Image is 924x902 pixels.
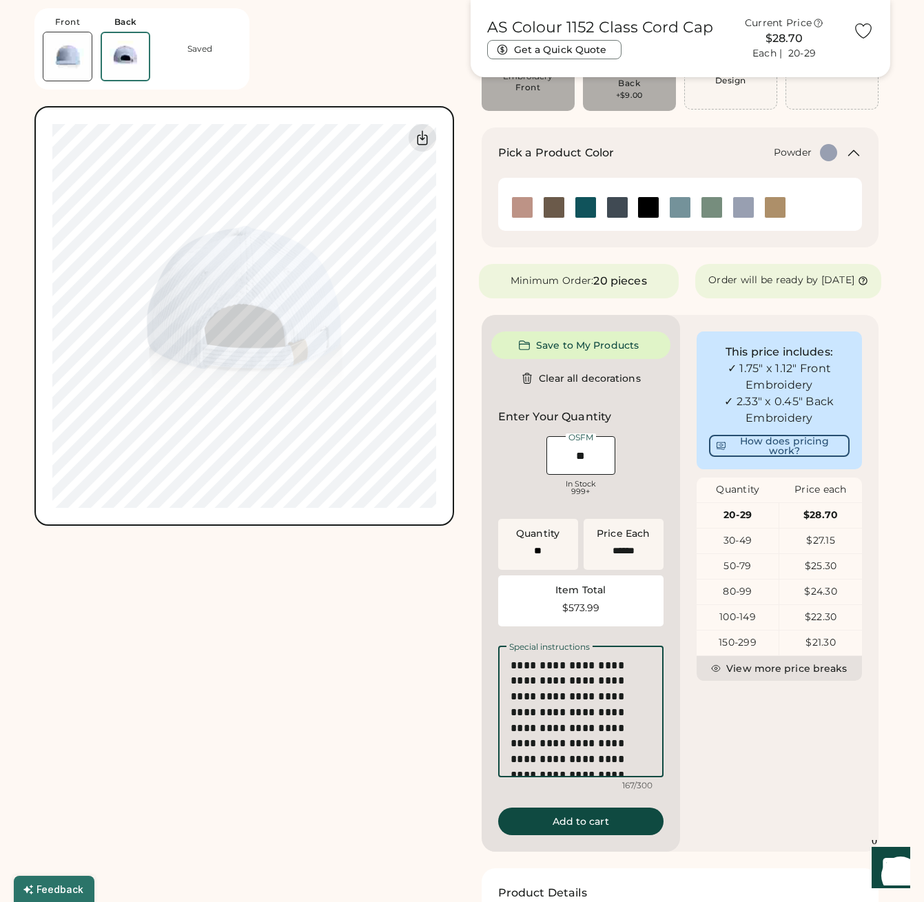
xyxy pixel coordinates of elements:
div: Khaki [765,197,786,218]
div: $25.30 [779,560,862,573]
h2: Enter Your Quantity [498,409,612,425]
div: Order will be ready by [708,274,819,287]
img: Black Swatch Image [638,197,659,218]
iframe: Front Chat [859,840,918,899]
div: Walnut [544,197,564,218]
div: $27.15 [779,534,862,548]
div: Hazy Pink [512,197,533,218]
div: OSFM [566,433,596,442]
div: Minimum Order: [511,274,594,288]
div: 167/300 [622,780,653,791]
div: $22.30 [779,611,862,624]
img: Atlantic Swatch Image [575,197,596,218]
div: Atlantic [575,197,596,218]
div: Powder [774,146,812,160]
div: Sage [701,197,722,218]
img: Hazy Pink Swatch Image [512,197,533,218]
img: Petrol Blue Swatch Image [607,197,628,218]
button: How does pricing work? [709,435,850,457]
div: Price Each [597,527,650,541]
button: Clear all decorations [491,365,670,392]
h2: Product Details [498,885,587,901]
div: 100-149 [697,611,779,624]
div: Black [638,197,659,218]
img: Slate Blue Swatch Image [670,197,690,218]
div: In Stock 999+ [546,480,615,495]
div: Back [114,17,137,28]
button: Get a Quick Quote [487,40,622,59]
div: 30-49 [697,534,779,548]
img: Powder Swatch Image [733,197,754,218]
div: Item Total [555,584,606,597]
div: Price each [779,483,862,497]
h1: AS Colour 1152 Class Cord Cap [487,18,713,37]
div: [DATE] [821,274,855,287]
div: 50-79 [697,560,779,573]
div: Slate Blue [670,197,690,218]
div: Quantity [697,483,779,497]
div: $21.30 [779,636,862,650]
div: Petrol Blue [607,197,628,218]
div: ✓ 1.75" x 1.12" Front Embroidery ✓ 2.33" x 0.45" Back Embroidery [709,360,850,427]
div: Download Back Mockup [409,124,436,152]
div: Front [55,17,81,28]
button: Add to cart [498,808,664,835]
img: Khaki Swatch Image [765,197,786,218]
img: Walnut Swatch Image [544,197,564,218]
div: Powder [733,197,754,218]
div: $28.70 [724,30,845,47]
div: 20 pieces [593,273,646,289]
button: View more price breaks [697,656,862,681]
div: Special instructions [506,643,593,651]
div: Current Price [745,17,812,30]
img: Sage Swatch Image [701,197,722,218]
div: Saved [187,43,212,54]
div: 80-99 [697,585,779,599]
div: +$9.00 [616,90,643,101]
div: $24.30 [779,585,862,599]
button: Save to My Products [491,331,670,359]
img: AS Colour 1152 Powder Front Thumbnail [43,32,92,81]
div: $28.70 [779,509,862,522]
div: Back [618,78,640,89]
div: Front [515,82,541,93]
div: Quantity [516,527,559,541]
div: 150-299 [697,636,779,650]
img: AS Colour 1152 Powder Back Thumbnail [102,33,149,80]
div: $573.99 [506,603,655,613]
div: This price includes: [709,344,850,360]
h2: Pick a Product Color [498,145,615,161]
div: 20-29 [697,509,779,522]
div: Each | 20-29 [752,47,816,61]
